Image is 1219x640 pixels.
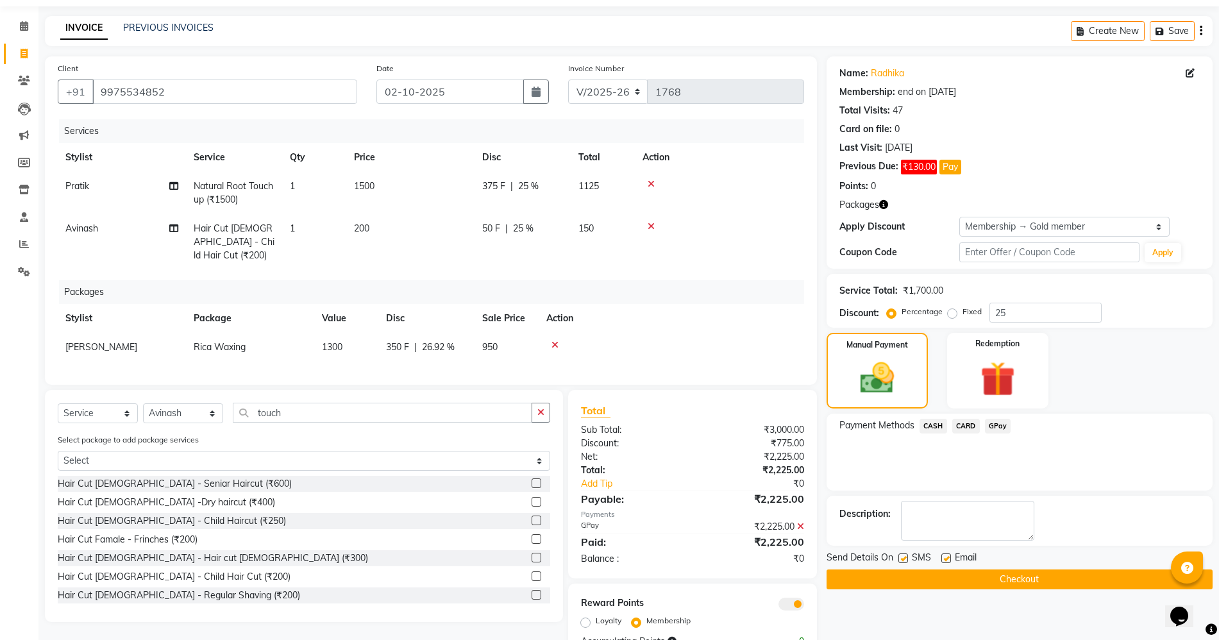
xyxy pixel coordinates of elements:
[839,67,868,80] div: Name:
[1071,21,1145,41] button: Create New
[65,341,137,353] span: [PERSON_NAME]
[518,180,539,193] span: 25 %
[693,552,814,566] div: ₹0
[58,304,186,333] th: Stylist
[693,423,814,437] div: ₹3,000.00
[59,280,814,304] div: Packages
[92,80,357,104] input: Search by Name/Mobile/Email/Code
[482,180,505,193] span: 375 F
[850,358,904,398] img: _cash.svg
[376,63,394,74] label: Date
[58,514,286,528] div: Hair Cut [DEMOGRAPHIC_DATA] - Child Haircut (₹250)
[693,520,814,534] div: ₹2,225.00
[1150,21,1195,41] button: Save
[378,304,475,333] th: Disc
[475,304,539,333] th: Sale Price
[893,104,903,117] div: 47
[693,464,814,477] div: ₹2,225.00
[505,222,508,235] span: |
[58,477,292,491] div: Hair Cut [DEMOGRAPHIC_DATA] - Seniar Haircut (₹600)
[58,63,78,74] label: Client
[839,85,895,99] div: Membership:
[513,222,534,235] span: 25 %
[571,552,693,566] div: Balance :
[581,509,804,520] div: Payments
[386,341,409,354] span: 350 F
[898,85,956,99] div: end on [DATE]
[123,22,214,33] a: PREVIOUS INVOICES
[571,450,693,464] div: Net:
[635,143,804,172] th: Action
[901,160,937,174] span: ₹130.00
[646,615,691,627] label: Membership
[839,419,914,432] span: Payment Methods
[578,223,594,234] span: 150
[985,419,1011,434] span: GPay
[58,533,198,546] div: Hair Cut Famale - Frinches (₹200)
[827,551,893,567] span: Send Details On
[839,198,879,212] span: Packages
[58,552,368,565] div: Hair Cut [DEMOGRAPHIC_DATA] - Hair cut [DEMOGRAPHIC_DATA] (₹300)
[58,143,186,172] th: Stylist
[482,341,498,353] span: 950
[194,223,274,261] span: Hair Cut [DEMOGRAPHIC_DATA] - Child Hair Cut (₹200)
[955,551,977,567] span: Email
[186,304,314,333] th: Package
[712,477,814,491] div: ₹0
[571,143,635,172] th: Total
[65,180,89,192] span: Pratik
[839,507,891,521] div: Description:
[693,437,814,450] div: ₹775.00
[952,419,980,434] span: CARD
[282,143,346,172] th: Qty
[314,304,378,333] th: Value
[839,307,879,320] div: Discount:
[475,143,571,172] th: Disc
[827,569,1213,589] button: Checkout
[65,223,98,234] span: Avinash
[482,222,500,235] span: 50 F
[839,246,959,259] div: Coupon Code
[414,341,417,354] span: |
[571,437,693,450] div: Discount:
[693,534,814,550] div: ₹2,225.00
[895,122,900,136] div: 0
[568,63,624,74] label: Invoice Number
[322,341,342,353] span: 1300
[186,143,282,172] th: Service
[194,180,273,205] span: Natural Root Touchup (₹1500)
[290,180,295,192] span: 1
[920,419,947,434] span: CASH
[578,180,599,192] span: 1125
[939,160,961,174] button: Pay
[571,534,693,550] div: Paid:
[902,306,943,317] label: Percentage
[58,589,300,602] div: Hair Cut [DEMOGRAPHIC_DATA] - Regular Shaving (₹200)
[571,491,693,507] div: Payable:
[571,464,693,477] div: Total:
[539,304,804,333] th: Action
[1165,589,1206,627] iframe: chat widget
[571,477,713,491] a: Add Tip
[903,284,943,298] div: ₹1,700.00
[58,496,275,509] div: Hair Cut [DEMOGRAPHIC_DATA] -Dry haircut (₹400)
[885,141,912,155] div: [DATE]
[194,341,246,353] span: Rica Waxing
[693,450,814,464] div: ₹2,225.00
[846,339,908,351] label: Manual Payment
[975,338,1020,349] label: Redemption
[839,284,898,298] div: Service Total:
[60,17,108,40] a: INVOICE
[693,491,814,507] div: ₹2,225.00
[354,180,374,192] span: 1500
[58,80,94,104] button: +91
[346,143,475,172] th: Price
[581,404,610,417] span: Total
[871,67,904,80] a: Radhika
[571,423,693,437] div: Sub Total:
[290,223,295,234] span: 1
[839,104,890,117] div: Total Visits:
[959,242,1139,262] input: Enter Offer / Coupon Code
[422,341,455,354] span: 26.92 %
[839,122,892,136] div: Card on file:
